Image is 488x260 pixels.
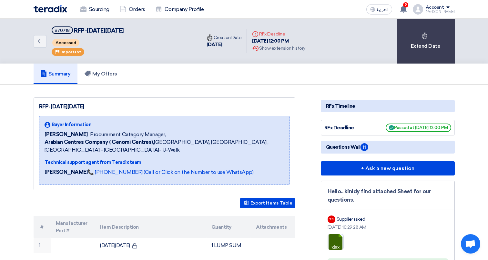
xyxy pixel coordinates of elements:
h5: RFP-Saudi National Day 2025 [52,26,124,35]
a: Summary [34,64,78,84]
td: 1 [34,238,51,253]
div: [DATE] 10:29:28 AM [328,224,448,231]
button: + Ask a new question [321,161,455,175]
div: Technical support agent from Teradix team [45,159,284,166]
div: [DATE] 12:00 PM [252,37,305,45]
div: Creation Date [207,34,242,41]
th: Attachments [251,216,295,238]
strong: [PERSON_NAME] [45,169,88,175]
h5: My Offers [85,71,117,77]
a: Orders [115,2,150,16]
div: Supplier asked [337,216,365,223]
span: RFP-[DATE][DATE] [74,27,124,34]
img: profile_test.png [413,4,423,15]
th: Quantity [206,216,251,238]
div: RFx Deadline [252,31,305,37]
span: [PERSON_NAME] [45,131,88,138]
div: #70718 [55,28,70,33]
div: Account [426,5,444,10]
span: [GEOGRAPHIC_DATA], [GEOGRAPHIC_DATA] ,[GEOGRAPHIC_DATA] - [GEOGRAPHIC_DATA]- U-Walk [45,138,284,154]
a: Company Profile [150,2,209,16]
button: العربية [366,4,392,15]
b: Arabian Centres Company ( Cenomi Centres), [45,139,154,145]
th: # [34,216,51,238]
span: العربية [377,7,388,12]
div: [DATE] [207,41,242,48]
span: Passed at [DATE] 12:00 PM [386,124,451,132]
button: Export Items Table [240,198,295,208]
div: RFx Timeline [321,100,455,112]
h5: Summary [41,71,71,77]
td: [DATE][DATE] [95,238,206,253]
span: Procurement Category Manager, [90,131,166,138]
div: [PERSON_NAME] [426,10,455,14]
div: RFP-[DATE][DATE] [39,103,290,111]
a: Open chat [461,234,480,254]
span: Accessed [52,39,79,46]
span: Questions Wall [326,143,368,151]
div: TS [328,215,335,223]
div: RFx Deadline [324,124,373,132]
th: Manufacturer Part # [51,216,95,238]
img: Teradix logo [34,5,67,13]
a: Sourcing [75,2,115,16]
div: Extend Date [397,19,455,64]
th: Item Description [95,216,206,238]
div: Hello.. kinldy find attached Sheet for our questions. [328,187,448,204]
td: 1 LUMP SUM [206,238,251,253]
span: 11 [361,143,368,151]
div: Show extension history [252,45,305,52]
span: 9 [403,2,408,7]
a: My Offers [77,64,124,84]
span: Buyer Information [52,121,92,128]
a: 📞 [PHONE_NUMBER] (Call or Click on the Number to use WhatsApp) [87,169,253,175]
span: Important [60,50,81,54]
